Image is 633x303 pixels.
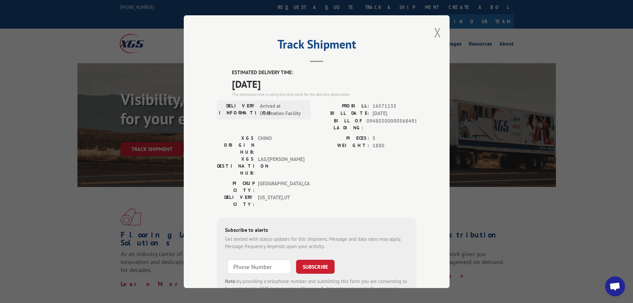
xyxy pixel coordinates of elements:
input: Phone Number [228,259,291,273]
label: WEIGHT: [317,142,369,150]
h2: Track Shipment [217,40,416,52]
div: The estimated time is using the time zone for the delivery destination. [232,91,416,97]
label: BILL OF LADING: [317,117,363,131]
label: XGS DESTINATION HUB: [217,155,255,176]
label: PICKUP CITY: [217,180,255,194]
button: SUBSCRIBE [296,259,335,273]
label: XGS ORIGIN HUB: [217,134,255,155]
span: 1880 [372,142,416,150]
div: Subscribe to alerts [225,226,408,235]
strong: Note: [225,278,237,284]
label: DELIVERY CITY: [217,194,255,208]
span: 09480300000568491 [367,117,416,131]
label: DELIVERY INFORMATION: [219,102,257,117]
span: [DATE] [232,76,416,91]
span: 16571135 [372,102,416,110]
span: CHINO [258,134,303,155]
span: [DATE] [372,110,416,117]
div: Open chat [605,276,625,296]
span: Arrived at Destination Facility [260,102,305,117]
div: by providing a telephone number and submitting this form you are consenting to be contacted by SM... [225,277,408,300]
span: 5 [372,134,416,142]
span: [US_STATE] , UT [258,194,303,208]
div: Get texted with status updates for this shipment. Message and data rates may apply. Message frequ... [225,235,408,250]
label: BILL DATE: [317,110,369,117]
label: PIECES: [317,134,369,142]
button: Close modal [434,24,441,41]
span: LAS/[PERSON_NAME] [258,155,303,176]
label: ESTIMATED DELIVERY TIME: [232,69,416,76]
span: [GEOGRAPHIC_DATA] , CA [258,180,303,194]
label: PROBILL: [317,102,369,110]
